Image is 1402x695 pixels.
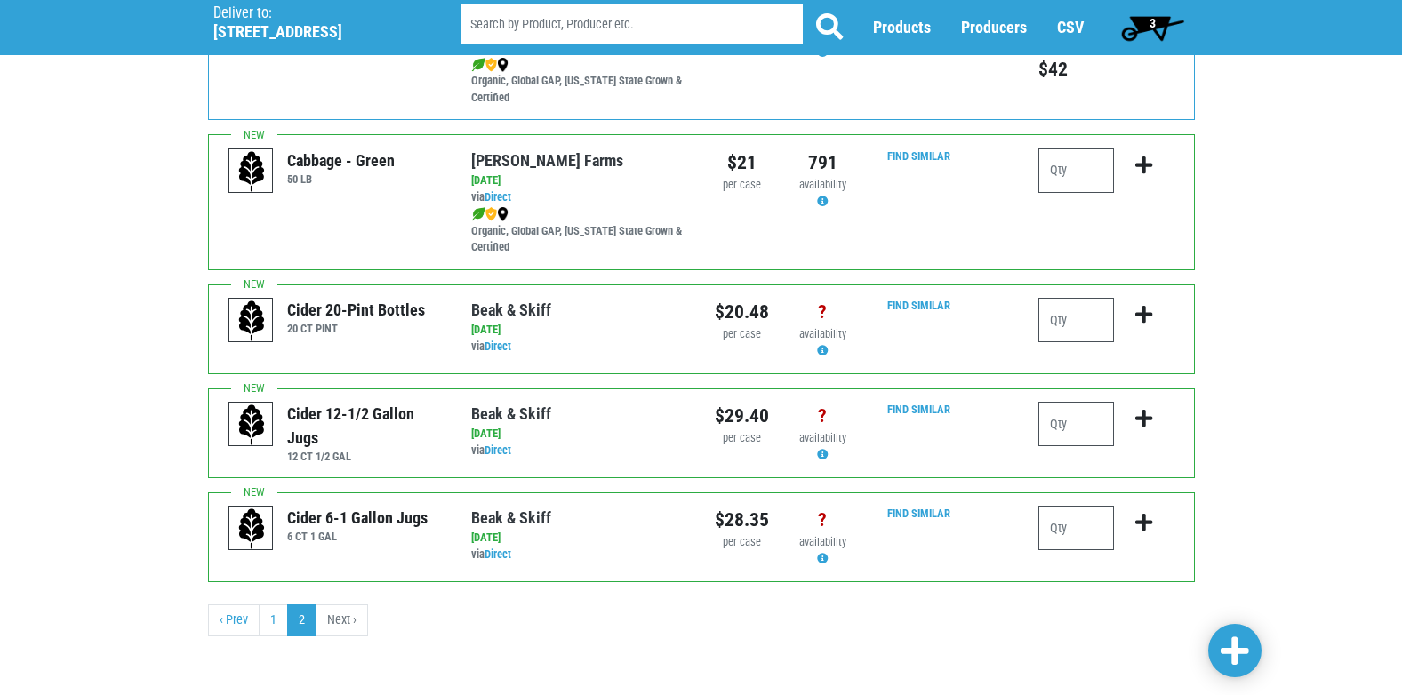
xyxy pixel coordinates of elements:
span: availability [799,535,846,548]
span: availability [799,327,846,340]
h5: [STREET_ADDRESS] [213,22,416,42]
a: Direct [485,190,511,204]
a: Find Similar [887,299,950,312]
div: via [471,547,687,563]
a: Products [873,19,931,37]
input: Qty [1038,506,1114,550]
span: availability [799,178,846,191]
a: Producers [961,19,1027,37]
div: per case [715,177,769,194]
a: Beak & Skiff [471,300,551,319]
h5: Total price [1038,58,1114,81]
div: $20.48 [715,298,769,326]
img: placeholder-variety-43d6402dacf2d531de610a020419775a.svg [229,403,274,447]
a: 2 [287,604,316,636]
img: placeholder-variety-43d6402dacf2d531de610a020419775a.svg [229,299,274,343]
input: Qty [1038,148,1114,193]
img: safety-e55c860ca8c00a9c171001a62a92dabd.png [485,58,497,72]
div: 791 [796,148,850,177]
div: Cabbage - Green [287,148,395,172]
h6: 20 CT PINT [287,322,425,335]
nav: pager [208,604,1195,636]
input: Qty [1038,402,1114,446]
div: [DATE] [471,530,687,547]
img: placeholder-variety-43d6402dacf2d531de610a020419775a.svg [229,507,274,551]
img: safety-e55c860ca8c00a9c171001a62a92dabd.png [485,207,497,221]
div: via [471,443,687,459]
div: ? [796,506,850,534]
img: leaf-e5c59151409436ccce96b2ca1b28e03c.png [471,207,485,221]
input: Search by Product, Producer etc. [461,5,803,45]
input: Qty [1038,298,1114,342]
p: Deliver to: [213,4,416,22]
div: [DATE] [471,172,687,189]
h6: 6 CT 1 GAL [287,530,428,543]
a: Direct [485,547,511,561]
div: Organic, Global GAP, [US_STATE] State Grown & Certified [471,206,687,257]
div: [DATE] [471,322,687,339]
img: map_marker-0e94453035b3232a4d21701695807de9.png [497,207,509,221]
a: 3 [1113,10,1192,45]
h6: 12 CT 1/2 GAL [287,450,445,463]
a: previous [208,604,260,636]
div: Cider 12-1/2 Gallon Jugs [287,402,445,450]
div: [DATE] [471,426,687,443]
a: CSV [1057,19,1084,37]
div: Cider 6-1 Gallon Jugs [287,506,428,530]
a: Find Similar [887,149,950,163]
div: $21 [715,148,769,177]
img: map_marker-0e94453035b3232a4d21701695807de9.png [497,58,509,72]
a: Find Similar [887,507,950,520]
h6: 50 LB [287,172,395,186]
div: Cider 20-Pint Bottles [287,298,425,322]
a: 1 [259,604,288,636]
img: leaf-e5c59151409436ccce96b2ca1b28e03c.png [471,58,485,72]
div: via [471,189,687,206]
div: per case [715,430,769,447]
span: 3 [1150,16,1156,30]
a: Beak & Skiff [471,508,551,527]
div: per case [715,326,769,343]
div: via [471,339,687,355]
a: Direct [485,443,511,457]
div: ? [796,402,850,430]
div: $29.40 [715,402,769,430]
div: ? [796,298,850,326]
a: Beak & Skiff [471,404,551,423]
a: Direct [485,340,511,353]
a: Find Similar [887,403,950,416]
span: availability [799,431,846,444]
img: placeholder-variety-43d6402dacf2d531de610a020419775a.svg [229,149,274,194]
a: [PERSON_NAME] Farms [471,151,623,170]
div: per case [715,534,769,551]
div: Organic, Global GAP, [US_STATE] State Grown & Certified [471,56,687,107]
div: $28.35 [715,506,769,534]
